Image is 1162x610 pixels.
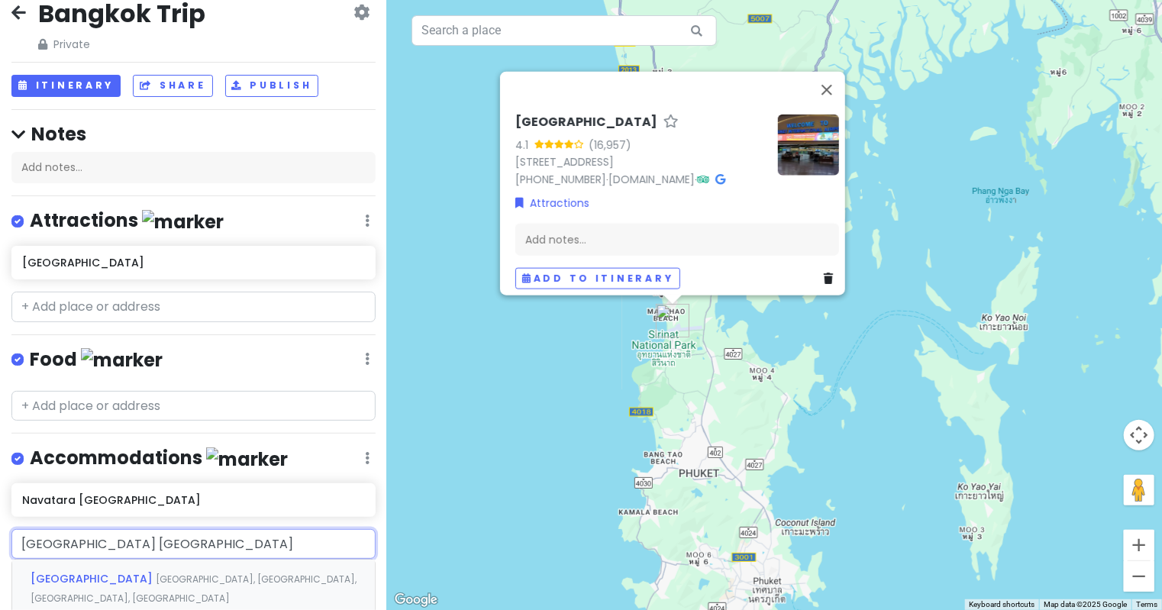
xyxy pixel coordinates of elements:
[30,347,163,373] h4: Food
[515,267,680,289] button: Add to itinerary
[608,171,695,186] a: [DOMAIN_NAME]
[778,114,839,175] img: Picture of the place
[1124,530,1154,560] button: Zoom in
[206,447,288,471] img: marker
[22,493,365,507] h6: Navatara [GEOGRAPHIC_DATA]
[663,114,679,130] a: Star place
[1124,420,1154,450] button: Map camera controls
[650,298,696,344] div: Phuket International Airport
[1124,475,1154,505] button: Drag Pegman onto the map to open Street View
[515,153,614,169] a: [STREET_ADDRESS]
[824,269,839,286] a: Delete place
[391,590,441,610] img: Google
[515,114,657,130] h6: [GEOGRAPHIC_DATA]
[11,391,376,421] input: + Add place or address
[515,223,839,255] div: Add notes...
[11,152,376,184] div: Add notes...
[31,571,156,586] span: [GEOGRAPHIC_DATA]
[11,292,376,322] input: + Add place or address
[11,122,376,146] h4: Notes
[715,173,725,184] i: Google Maps
[81,348,163,372] img: marker
[11,75,121,97] button: Itinerary
[30,446,288,471] h4: Accommodations
[30,208,224,234] h4: Attractions
[11,529,376,560] input: + Add place or address
[515,194,589,211] a: Attractions
[391,590,441,610] a: Open this area in Google Maps (opens a new window)
[38,36,205,53] span: Private
[412,15,717,46] input: Search a place
[133,75,212,97] button: Share
[225,75,319,97] button: Publish
[589,136,631,153] div: (16,957)
[22,256,365,269] h6: [GEOGRAPHIC_DATA]
[1044,600,1127,608] span: Map data ©2025 Google
[697,173,709,184] i: Tripadvisor
[515,171,606,186] a: [PHONE_NUMBER]
[142,210,224,234] img: marker
[809,71,845,108] button: Close
[969,599,1035,610] button: Keyboard shortcuts
[31,573,357,605] span: [GEOGRAPHIC_DATA], [GEOGRAPHIC_DATA], [GEOGRAPHIC_DATA], [GEOGRAPHIC_DATA]
[515,114,766,188] div: · ·
[1136,600,1157,608] a: Terms (opens in new tab)
[1124,561,1154,592] button: Zoom out
[515,136,534,153] div: 4.1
